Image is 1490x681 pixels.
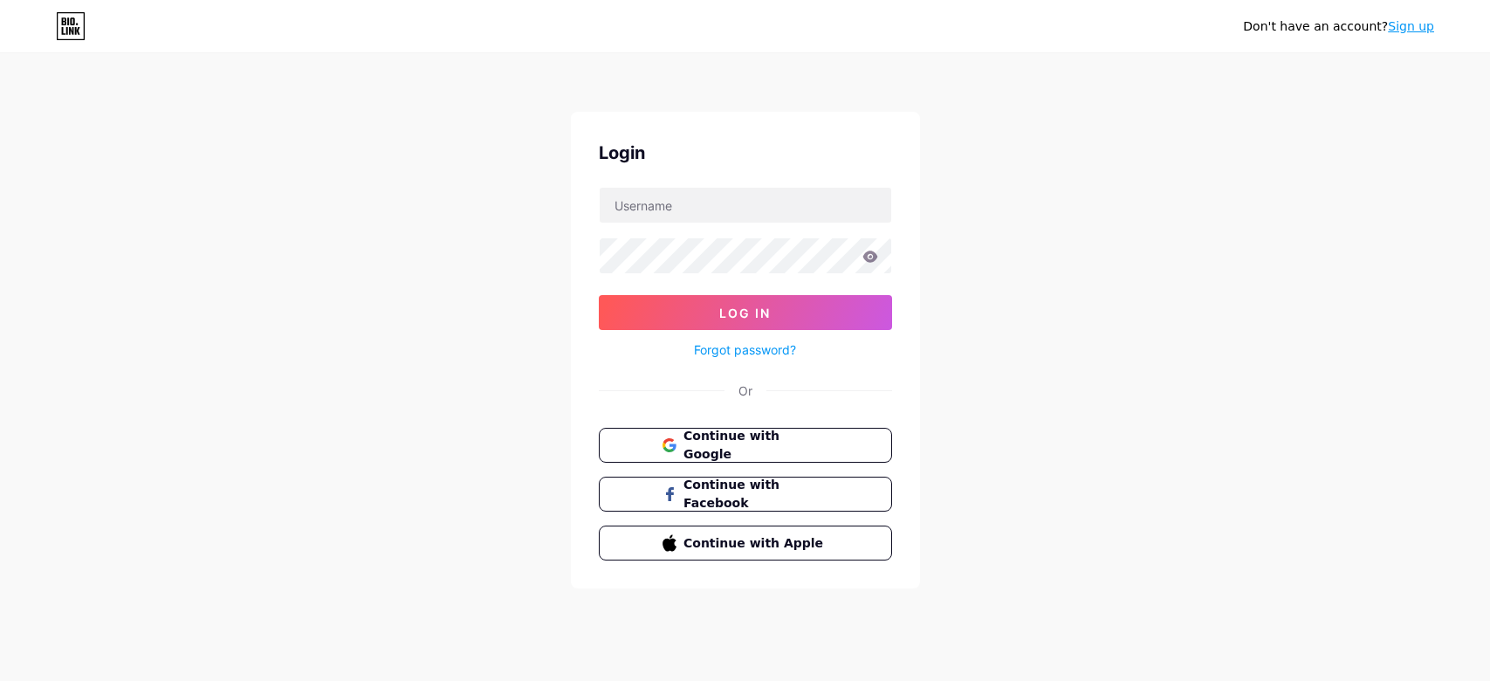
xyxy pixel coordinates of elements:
div: Don't have an account? [1243,17,1434,36]
span: Log In [719,306,771,320]
span: Continue with Google [683,427,827,464]
span: Continue with Apple [683,534,827,553]
a: Forgot password? [694,340,796,359]
button: Log In [599,295,892,330]
div: Or [738,382,752,400]
button: Continue with Apple [599,526,892,561]
button: Continue with Facebook [599,477,892,512]
input: Username [600,188,891,223]
span: Continue with Facebook [683,476,827,512]
button: Continue with Google [599,428,892,463]
div: Login [599,140,892,166]
a: Sign up [1388,19,1434,33]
